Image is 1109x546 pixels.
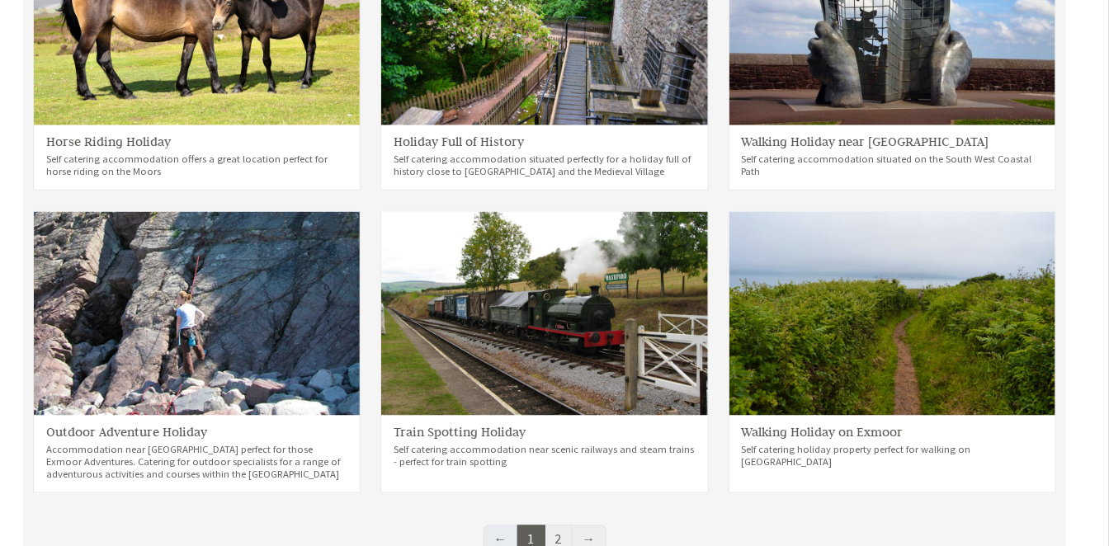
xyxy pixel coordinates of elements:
p: Accommodation near [GEOGRAPHIC_DATA] perfect for those Exmoor Adventures. Catering for outdoor sp... [34,443,360,480]
a: Train Spotting Holiday [394,424,526,440]
p: Self catering holiday property perfect for walking on [GEOGRAPHIC_DATA] [729,443,1055,468]
p: Self catering accommodation near scenic railways and steam trains - perfect for train spotting [381,443,707,468]
a: Holiday Full of History [394,134,524,149]
a: Outdoor Adventure Holiday [46,424,207,440]
img: 'Outdoor Adventure Holiday' - Holiday Ideas [34,212,360,416]
img: 'Walking Holiday on Exmoor' - Holiday Ideas [729,212,1055,416]
p: Self catering accommodation offers a great location perfect for horse riding on the Moors [34,153,360,177]
a: Horse Riding Holiday [46,134,171,149]
p: Self catering accommodation situated perfectly for a holiday full of history close to [GEOGRAPHIC... [381,153,707,177]
a: Walking Holiday on Exmoor [742,424,904,440]
p: Self catering accommodation situated on the South West Coastal Path [729,153,1055,177]
a: Walking Holiday near [GEOGRAPHIC_DATA] [742,134,989,149]
img: 'Train Spotting Holiday' - Holiday Ideas [381,212,707,416]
